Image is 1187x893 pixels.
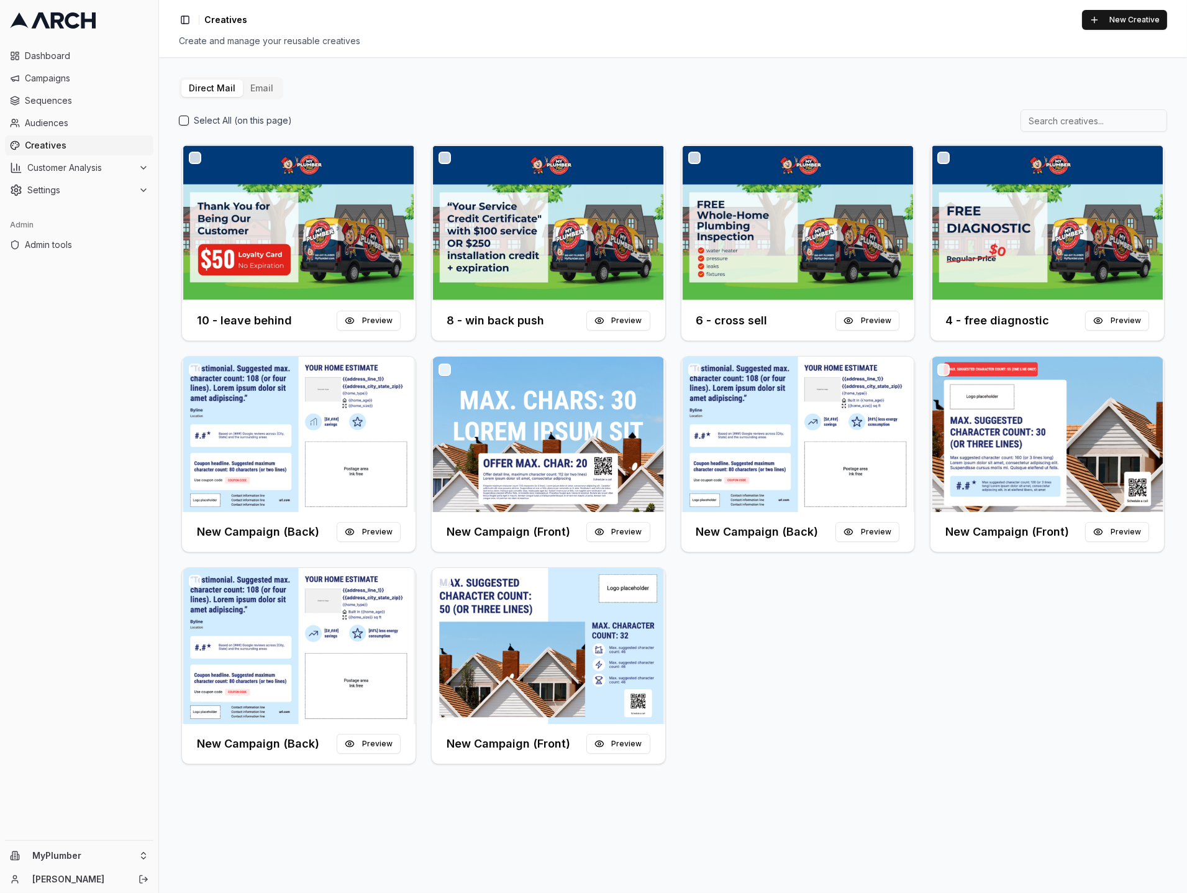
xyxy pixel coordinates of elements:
[5,113,153,133] a: Audiences
[179,35,1167,47] div: Create and manage your reusable creatives
[197,735,319,753] h3: New Campaign (Back)
[930,357,1164,513] img: Front creative for New Campaign (Front)
[447,735,570,753] h3: New Campaign (Front)
[1085,522,1149,542] button: Preview
[204,14,247,26] nav: breadcrumb
[432,357,665,513] img: Front creative for New Campaign (Front)
[681,357,915,513] img: Front creative for New Campaign (Back)
[5,46,153,66] a: Dashboard
[337,734,401,754] button: Preview
[447,312,544,329] h3: 8 - win back push
[5,180,153,200] button: Settings
[5,68,153,88] a: Campaigns
[586,734,650,754] button: Preview
[181,80,243,97] button: Direct Mail
[432,145,665,301] img: Front creative for 8 - win back push
[25,72,148,85] span: Campaigns
[681,145,915,301] img: Front creative for 6 - cross sell
[135,871,152,888] button: Log out
[182,568,416,724] img: Front creative for New Campaign (Back)
[25,117,148,129] span: Audiences
[5,91,153,111] a: Sequences
[337,522,401,542] button: Preview
[27,184,134,196] span: Settings
[182,145,416,301] img: Front creative for 10 - leave behind
[835,522,899,542] button: Preview
[696,312,768,329] h3: 6 - cross sell
[586,311,650,331] button: Preview
[32,850,134,861] span: MyPlumber
[945,312,1049,329] h3: 4 - free diagnostic
[586,522,650,542] button: Preview
[930,145,1164,301] img: Front creative for 4 - free diagnostic
[243,80,281,97] button: Email
[1085,311,1149,331] button: Preview
[5,135,153,155] a: Creatives
[1021,109,1167,132] input: Search creatives...
[27,162,134,174] span: Customer Analysis
[432,568,665,724] img: Front creative for New Campaign (Front)
[945,523,1069,541] h3: New Campaign (Front)
[182,357,416,513] img: Front creative for New Campaign (Back)
[1082,10,1167,30] button: New Creative
[835,311,899,331] button: Preview
[25,50,148,62] span: Dashboard
[32,873,125,886] a: [PERSON_NAME]
[25,239,148,251] span: Admin tools
[5,846,153,866] button: MyPlumber
[197,312,292,329] h3: 10 - leave behind
[197,523,319,541] h3: New Campaign (Back)
[5,158,153,178] button: Customer Analysis
[25,94,148,107] span: Sequences
[337,311,401,331] button: Preview
[5,235,153,255] a: Admin tools
[447,523,570,541] h3: New Campaign (Front)
[5,215,153,235] div: Admin
[194,114,292,127] label: Select All (on this page)
[204,14,247,26] span: Creatives
[25,139,148,152] span: Creatives
[696,523,819,541] h3: New Campaign (Back)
